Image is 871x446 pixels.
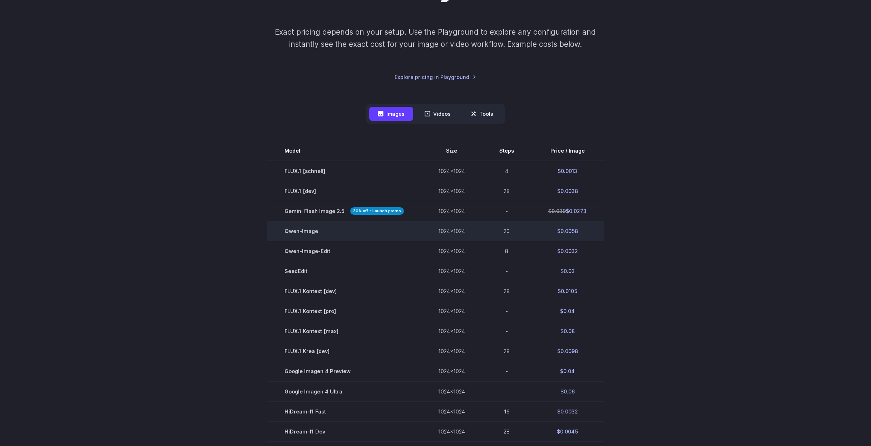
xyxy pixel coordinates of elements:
td: 1024x1024 [421,301,482,321]
td: 8 [482,241,531,261]
td: - [482,201,531,221]
td: - [482,301,531,321]
td: 1024x1024 [421,161,482,181]
th: Model [267,141,421,161]
td: FLUX.1 Kontext [max] [267,321,421,341]
td: 28 [482,281,531,301]
td: 1024x1024 [421,401,482,421]
strong: 30% off - Launch promo [350,207,404,215]
td: FLUX.1 [dev] [267,181,421,201]
td: FLUX.1 Kontext [pro] [267,301,421,321]
td: $0.08 [531,321,604,341]
p: Exact pricing depends on your setup. Use the Playground to explore any configuration and instantl... [261,26,609,50]
td: Qwen-Image-Edit [267,241,421,261]
td: 16 [482,401,531,421]
td: 1024x1024 [421,201,482,221]
th: Size [421,141,482,161]
td: $0.0038 [531,181,604,201]
td: 28 [482,181,531,201]
td: $0.06 [531,381,604,401]
td: 1024x1024 [421,361,482,381]
s: $0.039 [548,208,566,214]
td: $0.04 [531,301,604,321]
td: 28 [482,341,531,361]
td: FLUX.1 [schnell] [267,161,421,181]
td: $0.04 [531,361,604,381]
span: Gemini Flash Image 2.5 [284,207,404,215]
td: 1024x1024 [421,181,482,201]
td: 1024x1024 [421,421,482,441]
td: 1024x1024 [421,321,482,341]
td: - [482,381,531,401]
td: $0.0045 [531,421,604,441]
td: 1024x1024 [421,241,482,261]
td: HiDream-I1 Dev [267,421,421,441]
td: FLUX.1 Kontext [dev] [267,281,421,301]
td: $0.03 [531,261,604,281]
td: $0.0013 [531,161,604,181]
td: $0.0273 [531,201,604,221]
td: 20 [482,221,531,241]
td: - [482,261,531,281]
td: 28 [482,421,531,441]
td: - [482,361,531,381]
td: 1024x1024 [421,281,482,301]
td: HiDream-I1 Fast [267,401,421,421]
td: 1024x1024 [421,261,482,281]
td: FLUX.1 Krea [dev] [267,341,421,361]
td: 1024x1024 [421,381,482,401]
td: 4 [482,161,531,181]
td: 1024x1024 [421,341,482,361]
td: Google Imagen 4 Preview [267,361,421,381]
th: Steps [482,141,531,161]
button: Tools [462,107,502,121]
td: - [482,321,531,341]
td: Google Imagen 4 Ultra [267,381,421,401]
td: 1024x1024 [421,221,482,241]
td: $0.0058 [531,221,604,241]
td: Qwen-Image [267,221,421,241]
td: SeedEdit [267,261,421,281]
td: $0.0032 [531,241,604,261]
button: Videos [416,107,459,121]
a: Explore pricing in Playground [395,73,476,81]
th: Price / Image [531,141,604,161]
td: $0.0032 [531,401,604,421]
td: $0.0105 [531,281,604,301]
button: Images [369,107,413,121]
td: $0.0098 [531,341,604,361]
